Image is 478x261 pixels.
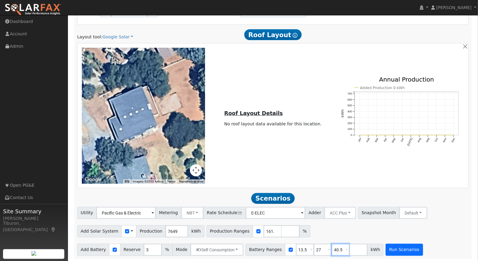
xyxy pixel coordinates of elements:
[3,215,65,222] div: [PERSON_NAME]
[83,176,103,184] img: Google
[425,137,430,143] text: Sep
[451,137,456,143] text: Dec
[167,180,175,183] a: Terms (opens in new tab)
[77,225,122,237] span: Add Solar System
[351,134,352,137] text: 0
[436,134,437,136] circle: onclick=""
[348,110,352,113] text: 400
[299,225,310,237] span: %
[402,134,403,136] circle: onclick=""
[3,207,65,215] span: Site Summary
[436,5,472,10] span: [PERSON_NAME]
[245,244,285,256] span: Battery Ranges
[203,207,246,219] span: Rate Schedule
[393,134,395,136] circle: onclick=""
[385,134,386,136] circle: onclick=""
[444,134,446,136] circle: onclick=""
[419,134,420,136] circle: onclick=""
[348,98,352,101] text: 600
[358,137,362,142] text: Jan
[360,85,405,90] text: Added Production 0 kWh
[348,104,352,107] text: 500
[383,137,388,142] text: Apr
[102,34,133,40] a: Google Solar
[31,251,36,256] img: retrieve
[162,244,172,256] span: %
[179,180,203,183] a: Report a map error
[374,137,379,143] text: Mar
[366,137,371,143] text: Feb
[348,92,352,95] text: 700
[77,207,97,219] span: Utility
[77,244,110,256] span: Add Battery
[224,110,283,116] u: Roof Layout Details
[358,207,400,219] span: Snapshot Month
[125,179,129,184] button: Keyboard shortcuts
[188,225,204,237] span: kWh
[246,207,305,219] input: Select a Rate Schedule
[348,116,352,119] text: 300
[5,3,61,16] img: SolarFax
[428,134,429,136] circle: onclick=""
[399,207,427,219] button: Default
[207,225,253,237] span: Production Ranges
[136,225,166,237] span: Production
[376,134,377,136] circle: onclick=""
[51,227,56,232] a: Map
[407,137,413,146] text: [DATE]
[133,180,163,183] span: Imagery ©2025 Airbus
[293,33,298,38] i: Show Help
[434,137,439,142] text: Oct
[77,34,103,39] span: Layout tool:
[251,193,294,204] span: Scenarios
[83,176,103,184] a: Open this area in Google Maps (opens a new window)
[359,134,361,136] circle: onclick=""
[191,244,243,256] button: Self Consumption
[96,207,156,219] input: Select a Utility
[223,120,323,128] td: No roof layout data available for this location.
[400,137,405,142] text: Jun
[156,207,181,219] span: Metering
[417,137,422,143] text: Aug
[244,29,302,40] span: Roof Layout
[410,134,412,136] circle: onclick=""
[453,134,454,136] circle: onclick=""
[120,244,144,256] span: Reserve
[379,76,434,83] text: Annual Production
[348,127,352,130] text: 100
[348,122,352,125] text: 200
[305,207,325,219] span: Adder
[368,134,369,136] circle: onclick=""
[391,137,396,143] text: May
[172,244,191,256] span: Mode
[386,244,423,256] button: Run Scenarios
[324,207,356,219] button: ACC Plus
[443,137,448,143] text: Nov
[341,109,345,118] text: kWh
[190,164,202,176] button: Map camera controls
[181,207,204,219] button: NBT
[367,244,383,256] span: kWh
[3,220,65,233] div: Tiburon, [GEOGRAPHIC_DATA]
